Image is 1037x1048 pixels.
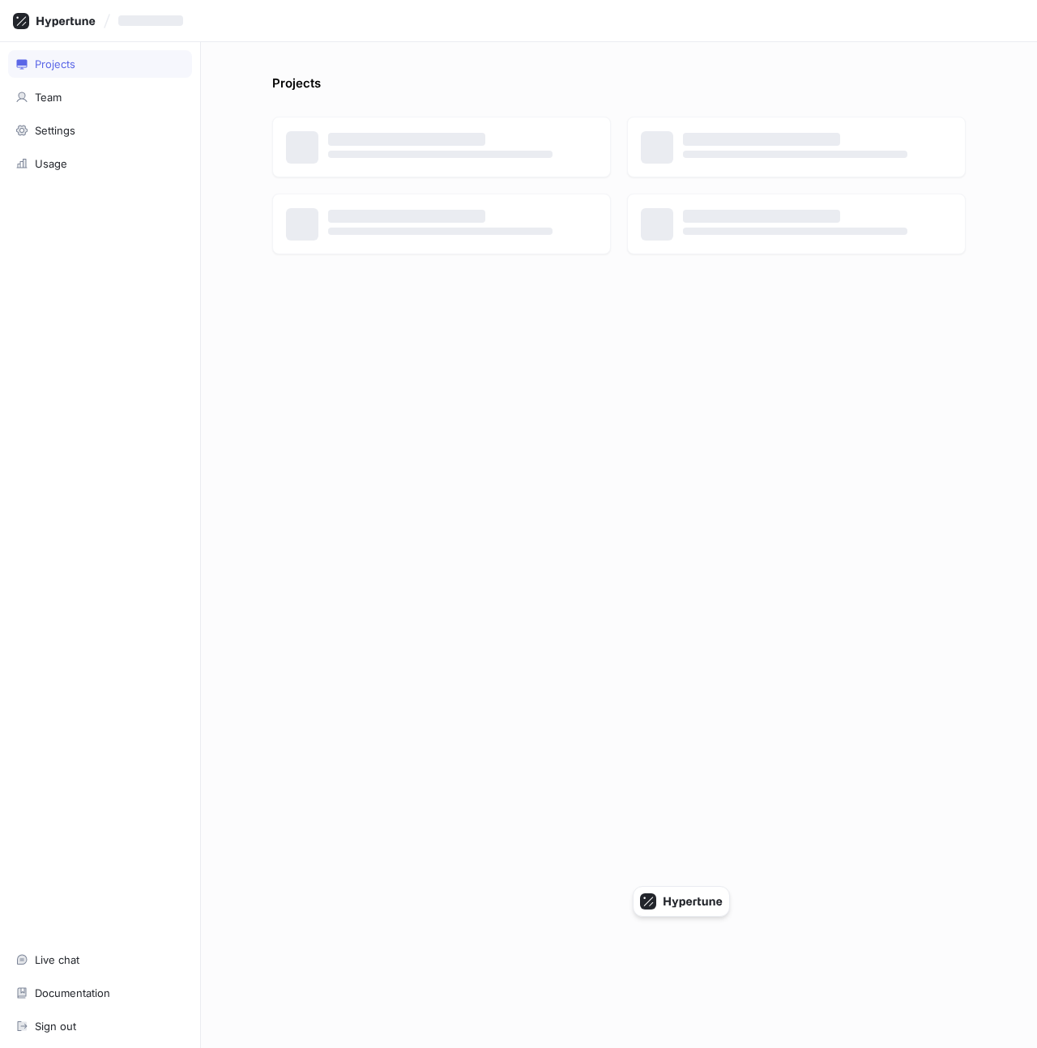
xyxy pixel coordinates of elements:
span: ‌ [683,151,907,158]
button: ‌ [112,7,196,34]
span: ‌ [328,151,553,158]
div: Team [35,91,62,104]
div: Settings [35,124,75,137]
a: Documentation [8,979,192,1007]
div: Documentation [35,986,110,999]
span: ‌ [683,133,840,146]
span: ‌ [683,228,907,235]
span: ‌ [328,228,553,235]
p: Projects [272,75,321,100]
a: Team [8,83,192,111]
div: Sign out [35,1020,76,1033]
div: Usage [35,157,67,170]
a: Settings [8,117,192,144]
a: Usage [8,150,192,177]
div: Projects [35,58,75,70]
a: Projects [8,50,192,78]
span: ‌ [328,133,485,146]
span: ‌ [118,15,183,26]
div: Live chat [35,953,79,966]
span: ‌ [683,210,840,223]
span: ‌ [328,210,485,223]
